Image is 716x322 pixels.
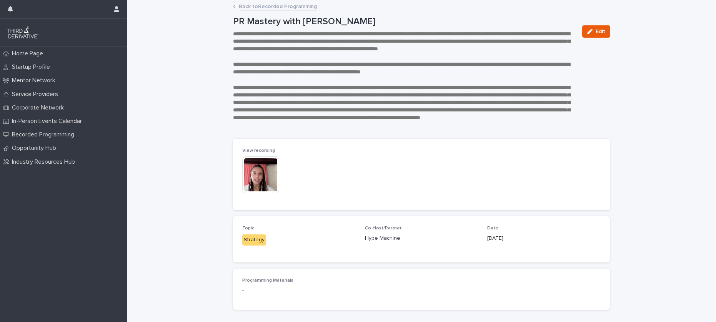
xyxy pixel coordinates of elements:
[582,25,610,38] button: Edit
[233,16,576,27] p: PR Mastery with [PERSON_NAME]
[242,148,275,153] span: View recording
[9,77,62,84] p: Mentor Network
[9,131,80,138] p: Recorded Programming
[596,29,605,34] span: Edit
[9,158,81,166] p: Industry Resources Hub
[242,226,254,231] span: Topic
[242,286,356,294] p: -
[365,226,401,231] span: Co-Host/Partner
[9,63,56,71] p: Startup Profile
[487,234,601,242] p: [DATE]
[9,50,49,57] p: Home Page
[242,234,266,246] div: Strategy
[239,2,317,10] a: Back toRecorded Programming
[9,104,70,111] p: Corporate Network
[9,91,64,98] p: Service Providers
[365,234,478,242] p: Hype Machine
[242,278,293,283] span: Programming Materials
[6,25,40,40] img: q0dI35fxT46jIlCv2fcp
[487,226,498,231] span: Date
[9,144,62,152] p: Opportunity Hub
[9,118,88,125] p: In-Person Events Calendar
